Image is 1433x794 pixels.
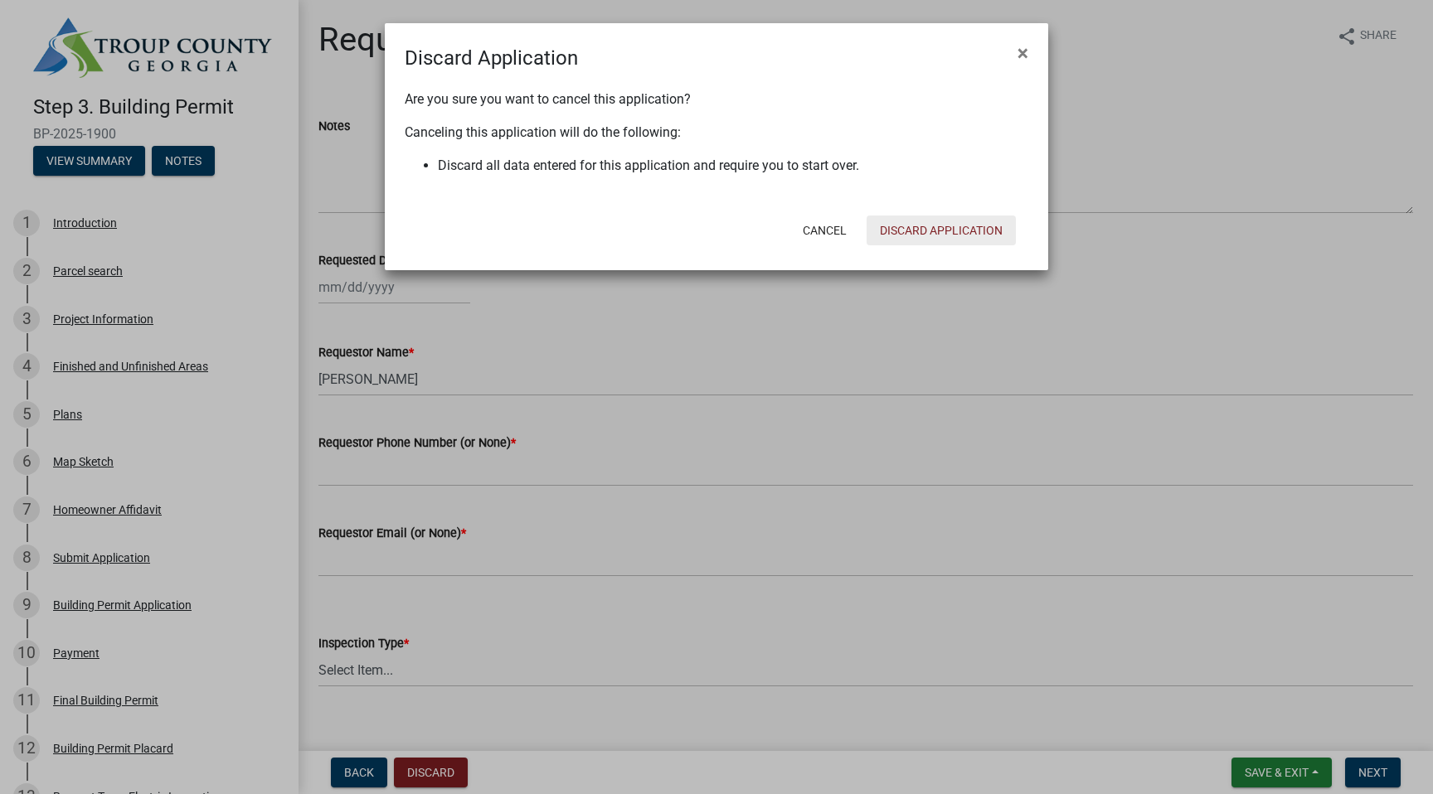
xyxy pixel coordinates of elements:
button: Cancel [789,215,860,245]
p: Canceling this application will do the following: [405,123,1028,143]
button: Close [1004,30,1042,76]
h4: Discard Application [405,43,578,73]
p: Are you sure you want to cancel this application? [405,90,1028,109]
span: × [1018,41,1028,65]
button: Discard Application [867,215,1016,245]
li: Discard all data entered for this application and require you to start over. [438,156,1028,176]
